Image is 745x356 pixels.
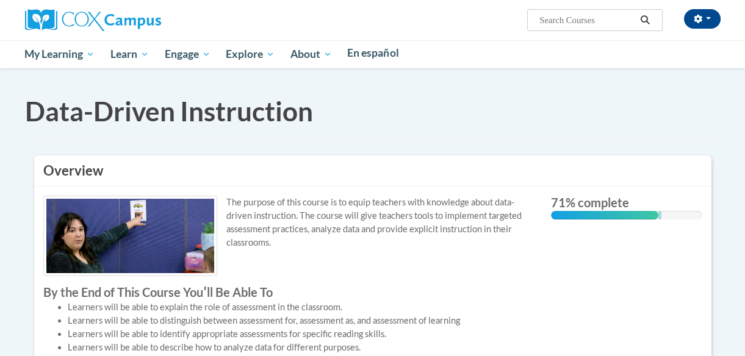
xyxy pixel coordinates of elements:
[43,196,217,276] img: Course logo image
[68,327,533,341] li: Learners will be able to identify appropriate assessments for specific reading skills.
[551,211,658,219] div: 71% complete
[25,9,161,31] img: Cox Campus
[16,40,730,68] div: Main menu
[218,40,283,68] a: Explore
[283,40,340,68] a: About
[290,47,332,62] span: About
[25,14,161,24] a: Cox Campus
[226,47,275,62] span: Explore
[684,9,721,29] button: Account Settings
[17,40,103,68] a: My Learning
[658,211,661,219] div: 0.001%
[157,40,218,68] a: Engage
[25,95,313,127] span: Data-Driven Instruction
[43,285,533,299] label: By the End of This Course Youʹll Be Able To
[103,40,157,68] a: Learn
[538,13,636,27] input: Search Courses
[639,16,650,25] i: 
[551,196,702,209] label: 71% complete
[24,47,95,62] span: My Learning
[68,314,533,327] li: Learners will be able to distinguish between assessment for, assessment as, and assessment of lea...
[68,301,533,314] li: Learners will be able to explain the role of assessment in the classroom.
[43,162,702,180] h3: Overview
[68,341,533,354] li: Learners will be able to describe how to analyze data for different purposes.
[347,46,398,59] span: En español
[165,47,211,62] span: Engage
[636,13,654,27] button: Search
[340,40,407,66] a: En español
[110,47,149,62] span: Learn
[43,196,533,249] p: The purpose of this course is to equip teachers with knowledge about data-driven instruction. The...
